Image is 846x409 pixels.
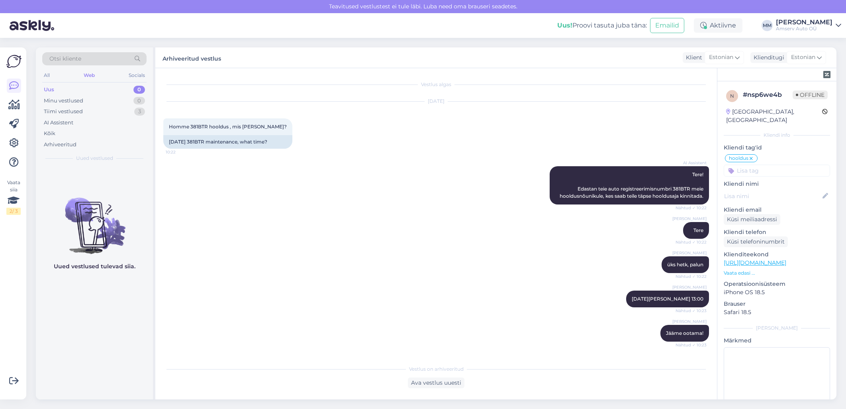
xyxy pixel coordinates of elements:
[133,86,145,94] div: 0
[683,53,702,62] div: Klient
[54,262,135,271] p: Uued vestlused tulevad siia.
[729,156,748,161] span: hooldus
[163,98,709,105] div: [DATE]
[730,93,734,99] span: n
[36,183,153,255] img: No chats
[44,108,83,116] div: Tiimi vestlused
[823,71,830,78] img: zendesk
[791,53,815,62] span: Estonian
[6,208,21,215] div: 2 / 3
[169,124,287,130] span: Homme 381BTR hooldus , mis [PERSON_NAME]?
[676,308,707,314] span: Nähtud ✓ 10:23
[6,179,21,215] div: Vaata siia
[724,336,830,345] p: Märkmed
[557,21,647,30] div: Proovi tasuta juba täna:
[676,205,707,211] span: Nähtud ✓ 10:22
[676,239,707,245] span: Nähtud ✓ 10:22
[672,319,707,324] span: [PERSON_NAME]
[724,236,788,247] div: Küsi telefoninumbrit
[724,250,830,259] p: Klienditeekond
[793,90,828,99] span: Offline
[724,180,830,188] p: Kliendi nimi
[672,216,707,222] span: [PERSON_NAME]
[724,214,780,225] div: Küsi meiliaadressi
[163,81,709,88] div: Vestlus algas
[44,141,76,149] div: Arhiveeritud
[44,97,83,105] div: Minu vestlused
[694,18,742,33] div: Aktiivne
[724,206,830,214] p: Kliendi email
[693,227,703,233] span: Tere
[44,130,55,138] div: Kõik
[672,250,707,256] span: [PERSON_NAME]
[650,18,684,33] button: Emailid
[134,108,145,116] div: 3
[724,308,830,317] p: Safari 18.5
[776,19,832,26] div: [PERSON_NAME]
[776,19,841,32] a: [PERSON_NAME]Amserv Auto OÜ
[726,108,822,124] div: [GEOGRAPHIC_DATA], [GEOGRAPHIC_DATA]
[709,53,733,62] span: Estonian
[49,55,81,63] span: Otsi kliente
[133,97,145,105] div: 0
[408,378,464,388] div: Ava vestlus uuesti
[672,284,707,290] span: [PERSON_NAME]
[724,269,830,277] p: Vaata edasi ...
[776,26,832,32] div: Amserv Auto OÜ
[44,119,73,127] div: AI Assistent
[743,90,793,100] div: # nsp6we4b
[676,342,707,348] span: Nähtud ✓ 10:23
[724,300,830,308] p: Brauser
[632,296,703,302] span: [DATE][PERSON_NAME] 13:00
[667,262,703,267] span: üks hetk, palun
[724,324,830,332] div: [PERSON_NAME]
[724,228,830,236] p: Kliendi telefon
[724,288,830,297] p: iPhone OS 18.5
[724,144,830,152] p: Kliendi tag'id
[677,160,707,166] span: AI Assistent
[163,52,221,63] label: Arhiveeritud vestlus
[724,132,830,139] div: Kliendi info
[724,259,786,266] a: [URL][DOMAIN_NAME]
[76,155,113,162] span: Uued vestlused
[127,70,147,81] div: Socials
[676,273,707,279] span: Nähtud ✓ 10:22
[82,70,96,81] div: Web
[724,280,830,288] p: Operatsioonisüsteem
[166,149,196,155] span: 10:22
[724,192,821,201] input: Lisa nimi
[557,22,572,29] b: Uus!
[6,54,22,69] img: Askly Logo
[44,86,54,94] div: Uus
[750,53,784,62] div: Klienditugi
[409,366,464,373] span: Vestlus on arhiveeritud
[42,70,51,81] div: All
[666,330,703,336] span: Jääme ootama!
[724,165,830,177] input: Lisa tag
[762,20,773,31] div: MM
[163,135,292,149] div: [DATE] 381BTR maintenance, what time?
